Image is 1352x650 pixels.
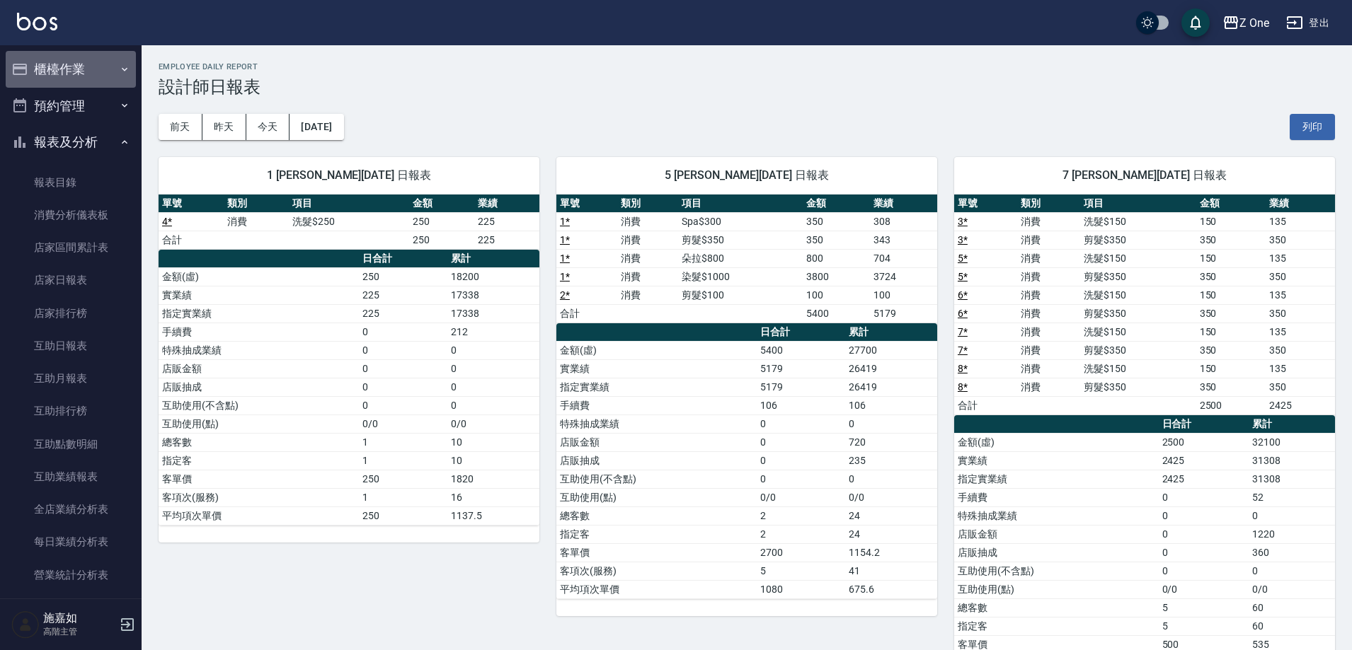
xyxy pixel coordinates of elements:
td: 平均項次單價 [159,506,359,525]
td: 合計 [556,304,617,323]
td: 消費 [617,249,678,267]
td: 消費 [1017,212,1080,231]
td: 店販抽成 [556,451,757,470]
td: 0/0 [757,488,845,506]
td: 客單價 [556,543,757,562]
td: 135 [1266,212,1335,231]
th: 項目 [678,195,803,213]
td: 16 [447,488,539,506]
span: 5 [PERSON_NAME][DATE] 日報表 [573,168,920,182]
td: 總客數 [556,506,757,525]
td: 剪髮$350 [1080,231,1196,249]
td: 0 [447,378,539,396]
td: 5 [1159,617,1249,635]
td: 剪髮$350 [678,231,803,249]
td: 2425 [1159,451,1249,470]
a: 全店業績分析表 [6,493,136,526]
h2: Employee Daily Report [159,62,1335,71]
a: 店家日報表 [6,264,136,296]
td: 消費 [1017,323,1080,341]
td: 350 [1196,378,1266,396]
td: 350 [1196,267,1266,286]
td: 消費 [1017,359,1080,378]
td: 實業績 [556,359,757,378]
a: 店家排行榜 [6,297,136,330]
td: 350 [1266,378,1335,396]
td: 指定實業績 [159,304,359,323]
td: 剪髮$100 [678,286,803,304]
td: 總客數 [954,598,1159,617]
td: 135 [1266,359,1335,378]
span: 1 [PERSON_NAME][DATE] 日報表 [176,168,522,182]
a: 營業統計分析表 [6,559,136,591]
td: 0 [757,470,845,488]
td: 135 [1266,249,1335,267]
td: 24 [845,525,937,543]
td: 2500 [1159,433,1249,451]
th: 日合計 [757,323,845,342]
td: 1080 [757,580,845,598]
th: 累計 [1249,415,1335,434]
td: 31308 [1249,470,1335,488]
td: 洗髮$150 [1080,249,1196,267]
button: 前天 [159,114,202,140]
td: 0 [1159,525,1249,543]
td: 總客數 [159,433,359,451]
td: 26419 [845,378,937,396]
td: 洗髮$150 [1080,286,1196,304]
td: 2425 [1159,470,1249,488]
button: [DATE] [290,114,343,140]
th: 類別 [1017,195,1080,213]
td: 指定實業績 [556,378,757,396]
td: 0 [447,396,539,414]
td: 洗髮$250 [289,212,408,231]
img: Person [11,610,40,639]
td: 消費 [1017,341,1080,359]
td: 金額(虛) [556,341,757,359]
td: 250 [359,506,447,525]
th: 單號 [954,195,1017,213]
td: 消費 [1017,378,1080,396]
td: 24 [845,506,937,525]
td: 100 [803,286,870,304]
button: 櫃檯作業 [6,51,136,88]
td: 0 [1159,506,1249,525]
td: 指定實業績 [954,470,1159,488]
td: 1 [359,433,447,451]
div: Z One [1239,14,1269,32]
td: 0 [757,433,845,451]
td: 0 [447,359,539,378]
th: 金額 [409,195,474,213]
td: 互助使用(點) [556,488,757,506]
a: 互助月報表 [6,362,136,395]
td: 0 [1249,562,1335,580]
td: 特殊抽成業績 [954,506,1159,525]
td: 106 [845,396,937,414]
td: 26419 [845,359,937,378]
a: 店家區間累計表 [6,231,136,264]
table: a dense table [159,250,539,526]
td: 225 [359,286,447,304]
td: 消費 [617,286,678,304]
td: 106 [757,396,845,414]
table: a dense table [556,195,937,323]
th: 單號 [556,195,617,213]
td: 互助使用(不含點) [556,470,757,488]
td: 客單價 [159,470,359,488]
td: 10 [447,451,539,470]
td: 225 [474,231,539,249]
button: 列印 [1290,114,1335,140]
td: 350 [1196,304,1266,323]
img: Logo [17,13,57,30]
h3: 設計師日報表 [159,77,1335,97]
th: 類別 [617,195,678,213]
td: 3800 [803,267,870,286]
td: 店販金額 [954,525,1159,543]
td: 250 [359,267,447,286]
td: 剪髮$350 [1080,267,1196,286]
a: 互助日報表 [6,330,136,362]
td: 0 [845,414,937,433]
th: 業績 [870,195,937,213]
td: 2 [757,506,845,525]
td: 消費 [1017,231,1080,249]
